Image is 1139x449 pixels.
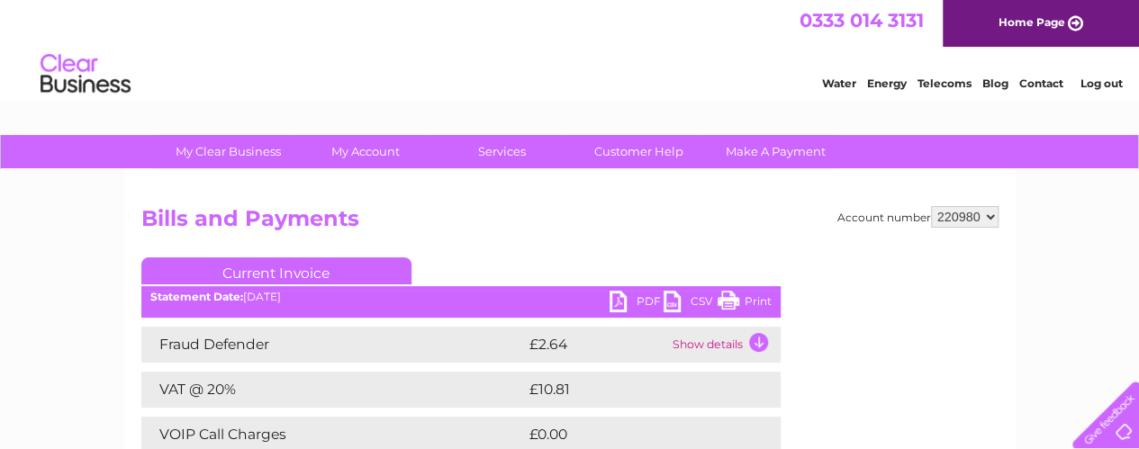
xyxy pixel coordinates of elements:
[610,291,664,317] a: PDF
[565,135,713,168] a: Customer Help
[701,135,850,168] a: Make A Payment
[145,10,996,87] div: Clear Business is a trading name of Verastar Limited (registered in [GEOGRAPHIC_DATA] No. 3667643...
[1080,76,1122,90] a: Log out
[837,206,999,228] div: Account number
[668,327,781,363] td: Show details
[800,9,924,31] a: 0333 014 3131
[428,135,576,168] a: Services
[664,291,718,317] a: CSV
[154,135,303,168] a: My Clear Business
[141,257,411,284] a: Current Invoice
[918,76,972,90] a: Telecoms
[141,206,999,240] h2: Bills and Payments
[822,76,856,90] a: Water
[718,291,772,317] a: Print
[1019,76,1063,90] a: Contact
[291,135,439,168] a: My Account
[525,327,668,363] td: £2.64
[141,327,525,363] td: Fraud Defender
[525,372,741,408] td: £10.81
[141,372,525,408] td: VAT @ 20%
[150,290,243,303] b: Statement Date:
[40,47,131,102] img: logo.png
[867,76,907,90] a: Energy
[982,76,1008,90] a: Blog
[141,291,781,303] div: [DATE]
